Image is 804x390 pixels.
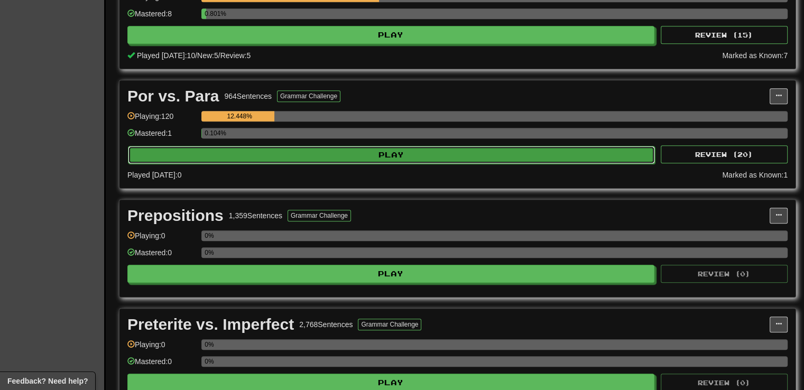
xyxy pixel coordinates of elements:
[137,51,195,60] span: Played [DATE]: 10
[205,111,274,122] div: 12.448%
[197,51,218,60] span: New: 5
[288,210,351,221] button: Grammar Challenge
[722,50,788,61] div: Marked as Known: 7
[127,317,294,332] div: Preterite vs. Imperfect
[218,51,220,60] span: /
[127,265,654,283] button: Play
[127,8,196,26] div: Mastered: 8
[277,90,340,102] button: Grammar Challenge
[205,8,206,19] div: 0.801%
[299,319,353,330] div: 2,768 Sentences
[195,51,197,60] span: /
[127,208,224,224] div: Prepositions
[127,339,196,357] div: Playing: 0
[127,26,654,44] button: Play
[661,26,788,44] button: Review (15)
[127,88,219,104] div: Por vs. Para
[7,376,88,386] span: Open feedback widget
[127,356,196,374] div: Mastered: 0
[127,128,196,145] div: Mastered: 1
[127,171,181,179] span: Played [DATE]: 0
[220,51,251,60] span: Review: 5
[722,170,788,180] div: Marked as Known: 1
[127,247,196,265] div: Mastered: 0
[358,319,421,330] button: Grammar Challenge
[224,91,272,101] div: 964 Sentences
[229,210,282,221] div: 1,359 Sentences
[661,145,788,163] button: Review (20)
[128,146,655,164] button: Play
[127,111,196,128] div: Playing: 120
[661,265,788,283] button: Review (0)
[127,230,196,248] div: Playing: 0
